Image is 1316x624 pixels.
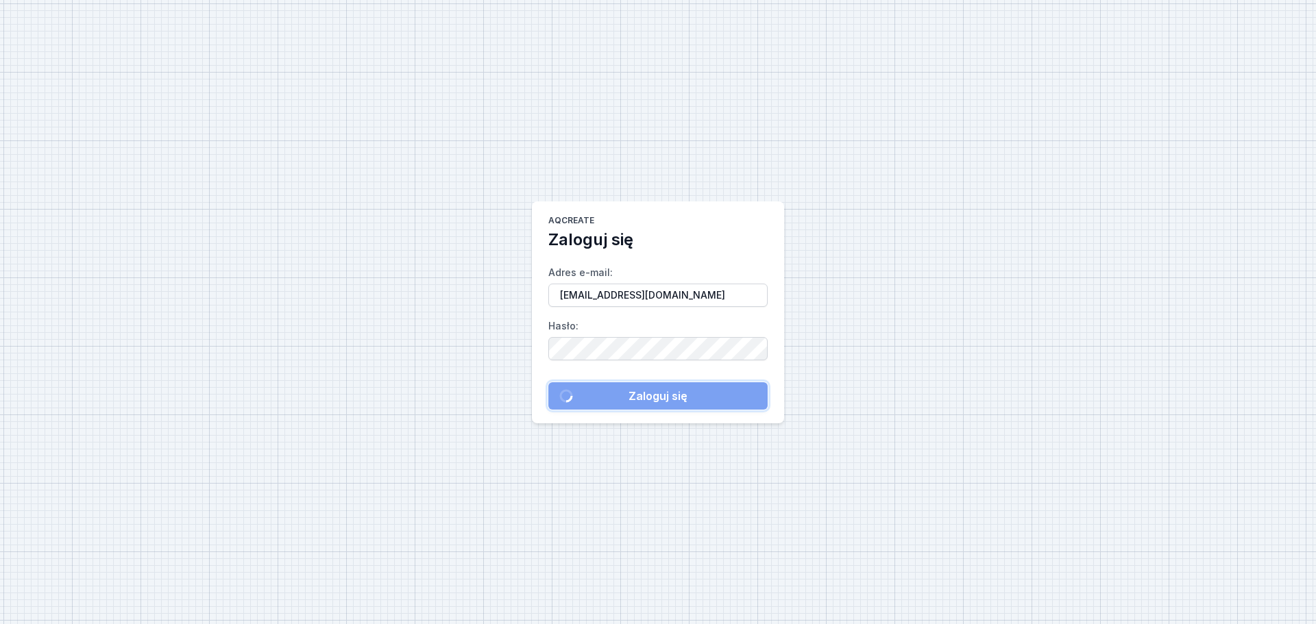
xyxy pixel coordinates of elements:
[548,229,633,251] h2: Zaloguj się
[548,262,768,307] label: Adres e-mail :
[548,284,768,307] input: Adres e-mail:
[548,215,594,229] h1: AQcreate
[548,337,768,360] input: Hasło:
[548,315,768,360] label: Hasło :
